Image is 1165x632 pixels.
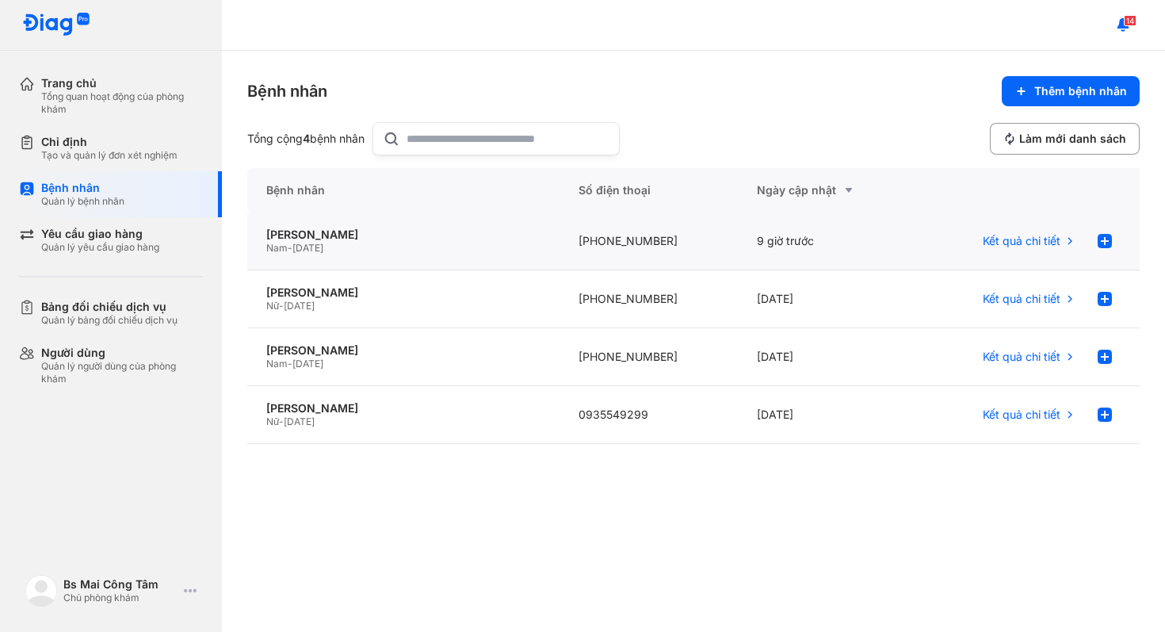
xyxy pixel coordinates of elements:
span: Làm mới danh sách [1019,132,1126,146]
span: - [279,300,284,312]
span: 4 [303,132,310,145]
div: Yêu cầu giao hàng [41,227,159,241]
div: Bảng đối chiếu dịch vụ [41,300,178,314]
div: Người dùng [41,346,203,360]
span: Kết quả chi tiết [983,408,1060,422]
div: Bệnh nhân [247,168,560,213]
div: [PERSON_NAME] [266,401,540,416]
div: Số điện thoại [560,168,738,213]
div: [PHONE_NUMBER] [560,213,738,270]
div: Chủ phòng khám [63,592,178,604]
button: Thêm bệnh nhân [1002,76,1140,106]
div: [PERSON_NAME] [266,228,540,242]
span: Kết quả chi tiết [983,350,1060,364]
span: Kết quả chi tiết [983,234,1060,248]
span: - [288,242,292,254]
span: Kết quả chi tiết [983,292,1060,306]
div: Quản lý bảng đối chiếu dịch vụ [41,314,178,327]
span: [DATE] [292,358,323,370]
span: Thêm bệnh nhân [1034,84,1127,98]
div: Bệnh nhân [41,181,124,195]
div: Quản lý người dùng của phòng khám [41,360,203,385]
span: - [288,358,292,370]
span: [DATE] [284,416,315,427]
div: Trang chủ [41,76,203,90]
span: Nữ [266,416,279,427]
span: [DATE] [284,300,315,312]
span: [DATE] [292,242,323,254]
span: Nam [266,358,288,370]
div: [DATE] [738,270,916,328]
div: Ngày cập nhật [757,181,897,200]
div: [PHONE_NUMBER] [560,270,738,328]
div: Tổng cộng bệnh nhân [247,132,366,146]
div: Quản lý yêu cầu giao hàng [41,241,159,254]
span: Nữ [266,300,279,312]
span: - [279,416,284,427]
div: [PERSON_NAME] [266,343,540,358]
div: Chỉ định [41,135,178,149]
span: 14 [1124,15,1136,26]
div: Bs Mai Công Tâm [63,577,178,592]
div: [PERSON_NAME] [266,285,540,300]
div: 9 giờ trước [738,213,916,270]
div: [PHONE_NUMBER] [560,328,738,386]
div: Bệnh nhân [247,80,327,102]
button: Làm mới danh sách [990,123,1140,155]
div: [DATE] [738,386,916,444]
div: Tạo và quản lý đơn xét nghiệm [41,149,178,162]
img: logo [22,13,90,37]
img: logo [25,575,57,607]
div: 0935549299 [560,386,738,444]
div: [DATE] [738,328,916,386]
span: Nam [266,242,288,254]
div: Quản lý bệnh nhân [41,195,124,208]
div: Tổng quan hoạt động của phòng khám [41,90,203,116]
